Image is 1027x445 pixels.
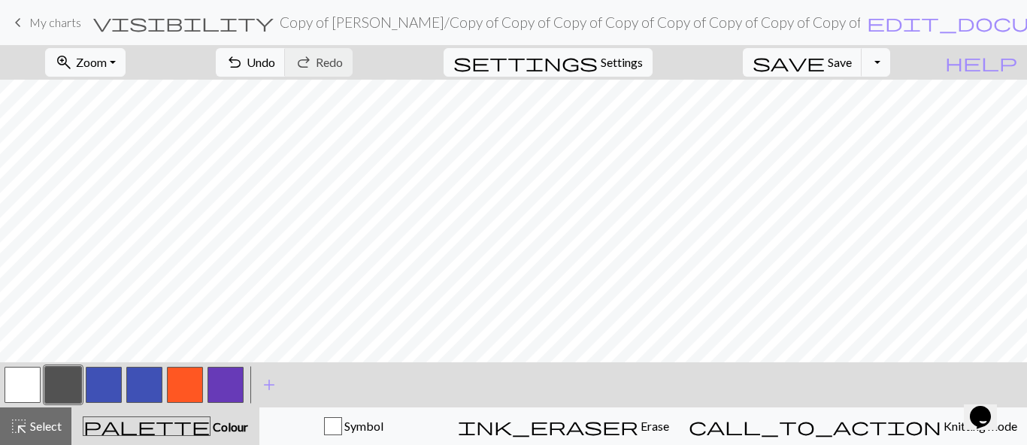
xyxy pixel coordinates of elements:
[444,48,653,77] button: SettingsSettings
[28,419,62,433] span: Select
[941,419,1017,433] span: Knitting mode
[76,55,107,69] span: Zoom
[93,12,274,33] span: visibility
[10,416,28,437] span: highlight_alt
[280,14,860,31] h2: Copy of [PERSON_NAME] / Copy of Copy of Copy of Copy of Copy of Copy of Copy of Copy of Copy of C...
[964,385,1012,430] iframe: chat widget
[29,15,81,29] span: My charts
[753,52,825,73] span: save
[601,53,643,71] span: Settings
[945,52,1017,73] span: help
[9,10,81,35] a: My charts
[83,416,210,437] span: palette
[226,52,244,73] span: undo
[45,48,126,77] button: Zoom
[448,407,679,445] button: Erase
[453,53,598,71] i: Settings
[9,12,27,33] span: keyboard_arrow_left
[638,419,669,433] span: Erase
[247,55,275,69] span: Undo
[259,407,448,445] button: Symbol
[828,55,852,69] span: Save
[743,48,862,77] button: Save
[342,419,383,433] span: Symbol
[55,52,73,73] span: zoom_in
[458,416,638,437] span: ink_eraser
[679,407,1027,445] button: Knitting mode
[260,374,278,395] span: add
[689,416,941,437] span: call_to_action
[453,52,598,73] span: settings
[211,419,248,434] span: Colour
[216,48,286,77] button: Undo
[71,407,259,445] button: Colour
